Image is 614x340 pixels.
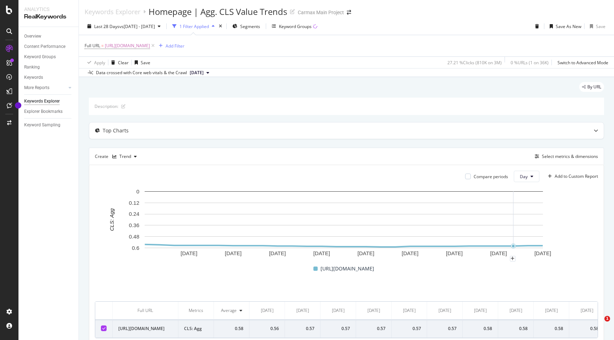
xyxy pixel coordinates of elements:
div: [DATE] [474,307,487,314]
button: Apply [85,57,105,68]
div: Save As New [556,23,581,29]
text: [DATE] [534,251,551,257]
td: CLS: Agg [178,320,214,338]
div: 0.57 [291,325,314,332]
text: CLS: Agg [109,208,115,231]
div: 0 % URLs ( 1 on 36K ) [511,60,549,66]
div: Top Charts [103,127,129,134]
div: 0.57 [326,325,350,332]
div: 0.58 [539,325,563,332]
div: Overview [24,33,41,40]
text: [DATE] [269,251,286,257]
div: legacy label [579,82,604,92]
text: [DATE] [446,251,463,257]
div: Select metrics & dimensions [542,153,598,159]
div: More Reports [24,84,49,92]
div: Create [95,151,140,162]
iframe: Intercom live chat [590,316,607,333]
div: Average [221,307,237,314]
div: Add Filter [166,43,184,49]
text: [DATE] [225,251,242,257]
span: [URL][DOMAIN_NAME] [105,41,150,51]
div: Save [596,23,605,29]
div: arrow-right-arrow-left [347,10,351,15]
a: Ranking [24,64,74,71]
div: RealKeywords [24,13,73,21]
div: Keyword Sampling [24,121,60,129]
svg: A chart. [95,188,593,259]
div: [DATE] [438,307,451,314]
button: Trend [109,151,140,162]
button: Keyword Groups [269,21,320,32]
button: 1 Filter Applied [169,21,217,32]
button: Day [514,171,539,182]
div: 0.57 [433,325,457,332]
div: [DATE] [510,307,522,314]
button: Select metrics & dimensions [532,152,598,161]
span: 2025 Sep. 7th [190,70,204,76]
a: Content Performance [24,43,74,50]
text: 0.48 [129,234,139,240]
a: Keywords Explorer [24,98,74,105]
span: [URL][DOMAIN_NAME] [321,264,374,273]
text: [DATE] [181,251,197,257]
div: Switch to Advanced Mode [558,60,608,66]
text: 0 [136,188,139,194]
div: [DATE] [296,307,309,314]
div: Keyword Groups [24,53,56,61]
div: 0.57 [397,325,421,332]
div: [DATE] [367,307,380,314]
span: Full URL [85,43,100,49]
button: Save [132,57,150,68]
div: Add to Custom Report [555,174,598,179]
div: Metrics [184,307,208,314]
text: 0.24 [129,211,139,217]
div: 0.58 [220,325,243,332]
div: Full URL [118,307,172,314]
a: Keyword Groups [24,53,74,61]
text: 0.36 [129,223,139,229]
div: Carmax Main Project [298,9,344,16]
a: Keywords [24,74,74,81]
div: Clear [118,60,129,66]
button: Save [587,21,605,32]
span: 1 [604,316,610,322]
div: Compare periods [474,174,508,180]
div: 27.21 % Clicks ( 810K on 3M ) [447,60,502,66]
span: Last 28 Days [94,23,119,29]
button: Save As New [547,21,581,32]
div: [DATE] [261,307,274,314]
div: 0.58 [504,325,528,332]
text: 0.6 [132,245,139,251]
div: [DATE] [545,307,558,314]
button: Clear [108,57,129,68]
div: Homepage | Agg. CLS Value Trends [149,6,287,18]
span: Segments [240,23,260,29]
a: More Reports [24,84,66,92]
div: Keywords [24,74,43,81]
div: 0.56 [255,325,279,332]
button: Add to Custom Report [545,171,598,182]
a: Explorer Bookmarks [24,108,74,115]
button: Segments [230,21,263,32]
a: Keywords Explorer [85,8,140,16]
span: Day [520,174,528,180]
div: 1 Filter Applied [179,23,209,29]
div: Keyword Groups [279,23,312,29]
div: [DATE] [581,307,593,314]
span: By URL [587,85,601,89]
text: [DATE] [490,251,507,257]
button: [DATE] [187,68,212,77]
button: Last 28 Daysvs[DATE] - [DATE] [85,21,163,32]
div: [DATE] [403,307,416,314]
text: 0.12 [129,200,139,206]
div: Description: [95,103,118,109]
a: Overview [24,33,74,40]
text: [DATE] [357,251,374,257]
div: Apply [94,60,105,66]
div: Trend [119,154,131,159]
button: Add Filter [156,42,184,50]
div: 0.57 [362,325,386,332]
